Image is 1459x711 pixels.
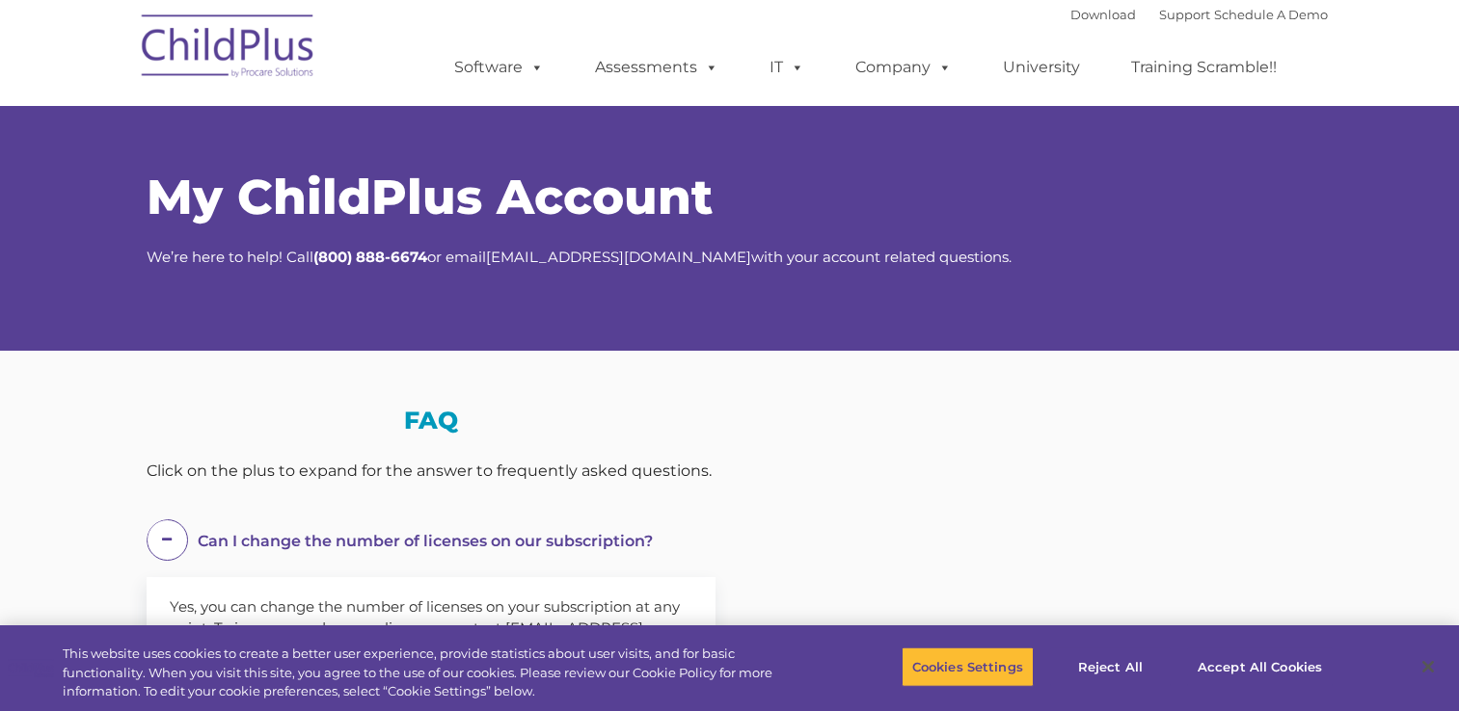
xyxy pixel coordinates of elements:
button: Cookies Settings [902,646,1034,687]
a: [EMAIL_ADDRESS][DOMAIN_NAME] [486,248,751,266]
a: Assessments [576,48,738,87]
button: Reject All [1050,646,1171,687]
a: Support [1159,7,1210,22]
a: Download [1070,7,1136,22]
strong: 800) 888-6674 [318,248,427,266]
h3: FAQ [147,408,716,433]
img: ChildPlus by Procare Solutions [132,1,325,97]
font: | [1070,7,1328,22]
div: Click on the plus to expand for the answer to frequently asked questions. [147,457,716,486]
a: Software [435,48,563,87]
span: Can I change the number of licenses on our subscription? [198,532,653,550]
button: Accept All Cookies [1187,646,1333,687]
a: University [984,48,1099,87]
a: Company [836,48,971,87]
div: This website uses cookies to create a better user experience, provide statistics about user visit... [63,645,802,701]
a: Schedule A Demo [1214,7,1328,22]
span: My ChildPlus Account [147,168,713,226]
a: Training Scramble!! [1112,48,1296,87]
span: We’re here to help! Call or email with your account related questions. [147,248,1012,266]
a: IT [750,48,824,87]
strong: ( [313,248,318,266]
button: Close [1407,645,1449,688]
